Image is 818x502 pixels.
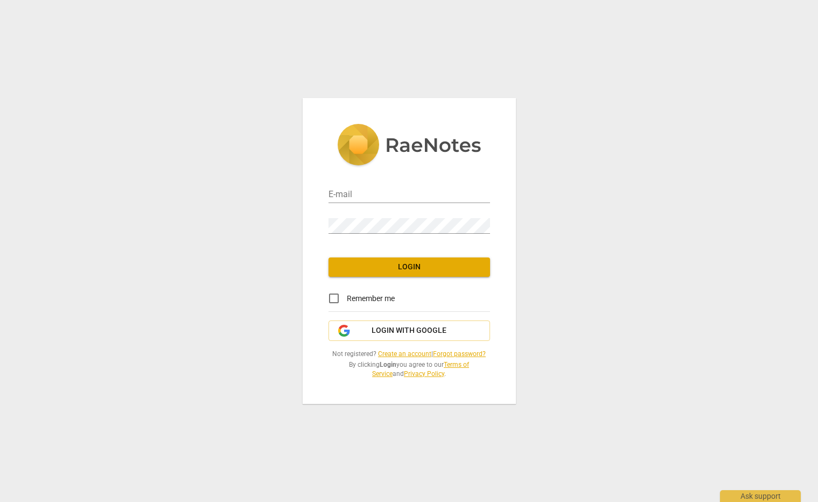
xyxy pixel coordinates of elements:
[328,257,490,277] button: Login
[337,124,481,168] img: 5ac2273c67554f335776073100b6d88f.svg
[337,262,481,273] span: Login
[372,361,469,378] a: Terms of Service
[720,490,801,502] div: Ask support
[347,293,395,304] span: Remember me
[433,350,486,358] a: Forgot password?
[328,360,490,378] span: By clicking you agree to our and .
[372,325,446,336] span: Login with Google
[328,350,490,359] span: Not registered? |
[380,361,396,368] b: Login
[404,370,444,378] a: Privacy Policy
[328,320,490,341] button: Login with Google
[378,350,431,358] a: Create an account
